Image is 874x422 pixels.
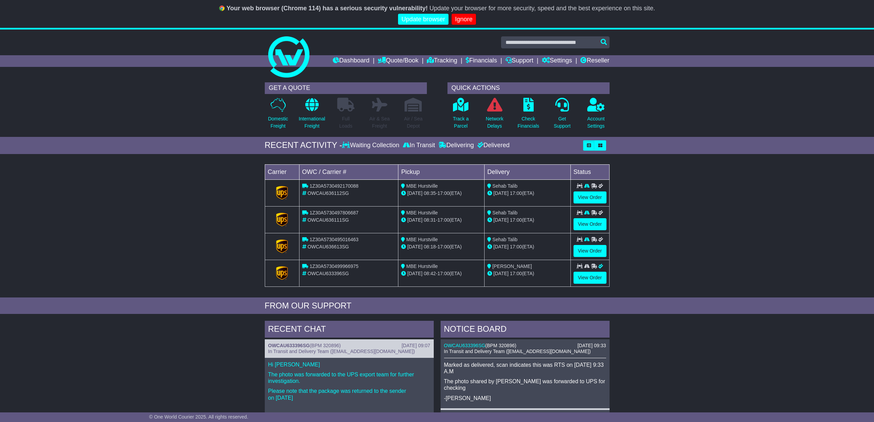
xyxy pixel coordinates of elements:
p: Domestic Freight [268,115,288,130]
span: In Transit and Delivery Team ([EMAIL_ADDRESS][DOMAIN_NAME]) [444,349,591,354]
div: In Transit [401,142,437,149]
a: Dashboard [333,55,370,67]
p: Marked as delivered, scan indicates this was RTS on [DATE] 9:33 A.M [444,362,606,375]
div: Delivering [437,142,476,149]
span: 1Z30A5730492170088 [309,183,358,189]
span: OWCAU636613SG [307,244,349,249]
a: View Order [574,218,606,230]
td: Delivery [484,164,570,179]
span: [DATE] [407,271,422,276]
div: NOTICE BOARD [441,321,610,339]
div: (ETA) [487,216,568,224]
a: OWCAU633396SG [444,343,486,348]
span: 1Z30A5730495016463 [309,237,358,242]
span: 08:31 [424,217,436,223]
span: 08:35 [424,190,436,196]
a: View Order [574,245,606,257]
div: ( ) [268,343,430,349]
a: View Order [574,191,606,203]
span: MBE Hurstville [406,210,438,215]
p: International Freight [299,115,325,130]
div: - (ETA) [401,190,481,197]
span: BPM 320896 [311,343,339,348]
a: Financials [466,55,497,67]
p: Air & Sea Freight [370,115,390,130]
div: RECENT CHAT [265,321,434,339]
p: Get Support [554,115,570,130]
p: Air / Sea Depot [404,115,423,130]
a: GetSupport [553,97,571,133]
span: MBE Hurstville [406,263,438,269]
a: NetworkDelays [485,97,503,133]
div: Waiting Collection [342,142,401,149]
div: [DATE] 09:33 [577,343,606,349]
div: RECENT ACTIVITY - [265,140,342,150]
span: Sehab Talib [492,210,518,215]
img: GetCarrierServiceLogo [276,239,288,253]
td: Status [570,164,609,179]
div: ( ) [444,343,606,349]
div: (ETA) [487,270,568,277]
p: Check Financials [518,115,539,130]
span: Sehab Talib [492,183,518,189]
span: © One World Courier 2025. All rights reserved. [149,414,248,420]
span: 1Z30A5730499966975 [309,263,358,269]
a: DomesticFreight [268,97,288,133]
span: [DATE] [407,244,422,249]
span: OWCAU633396SG [307,271,349,276]
span: [PERSON_NAME] [492,263,532,269]
p: Please note that the package was returned to the sender on [DATE] [268,388,430,401]
span: MBE Hurstville [406,237,438,242]
p: The photo was forwarded to the UPS export team for further investigation. [268,371,430,384]
span: 17:00 [438,190,450,196]
span: 17:00 [510,244,522,249]
td: Carrier [265,164,299,179]
span: OWCAU636111SG [307,217,349,223]
a: Track aParcel [453,97,469,133]
div: [DATE] 09:07 [401,343,430,349]
p: Hi [PERSON_NAME] [268,361,430,368]
img: GetCarrierServiceLogo [276,213,288,226]
span: [DATE] [493,271,509,276]
p: Full Loads [337,115,354,130]
span: 1Z30A5730497806687 [309,210,358,215]
div: GET A QUOTE [265,82,427,94]
a: View Order [574,272,606,284]
p: The photo shared by [PERSON_NAME] was forwarded to UPS for checking [444,378,606,391]
a: OWCAU633396SG [268,343,310,348]
span: 17:00 [438,244,450,249]
a: Settings [542,55,572,67]
a: CheckFinancials [517,97,540,133]
span: 08:18 [424,244,436,249]
div: (ETA) [487,243,568,250]
span: [DATE] [493,244,509,249]
span: OWCAU636112SG [307,190,349,196]
span: [DATE] [493,190,509,196]
a: Reseller [580,55,609,67]
a: AccountSettings [587,97,605,133]
div: - (ETA) [401,270,481,277]
span: BPM 320896 [487,343,515,348]
span: [DATE] [407,190,422,196]
span: Sehab Talib [492,237,518,242]
span: [DATE] [493,217,509,223]
a: Tracking [427,55,457,67]
div: FROM OUR SUPPORT [265,301,610,311]
img: GetCarrierServiceLogo [276,186,288,200]
span: 17:00 [438,271,450,276]
p: Network Delays [486,115,503,130]
div: - (ETA) [401,243,481,250]
span: 17:00 [510,217,522,223]
td: OWC / Carrier # [299,164,398,179]
span: 17:00 [510,271,522,276]
span: 08:42 [424,271,436,276]
img: GetCarrierServiceLogo [276,266,288,280]
span: In Transit and Delivery Team ([EMAIL_ADDRESS][DOMAIN_NAME]) [268,349,415,354]
span: 17:00 [510,190,522,196]
span: 17:00 [438,217,450,223]
a: InternationalFreight [298,97,326,133]
span: Update your browser for more security, speed and the best experience on this site. [429,5,655,12]
td: Pickup [398,164,485,179]
a: Update browser [398,14,449,25]
div: - (ETA) [401,216,481,224]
